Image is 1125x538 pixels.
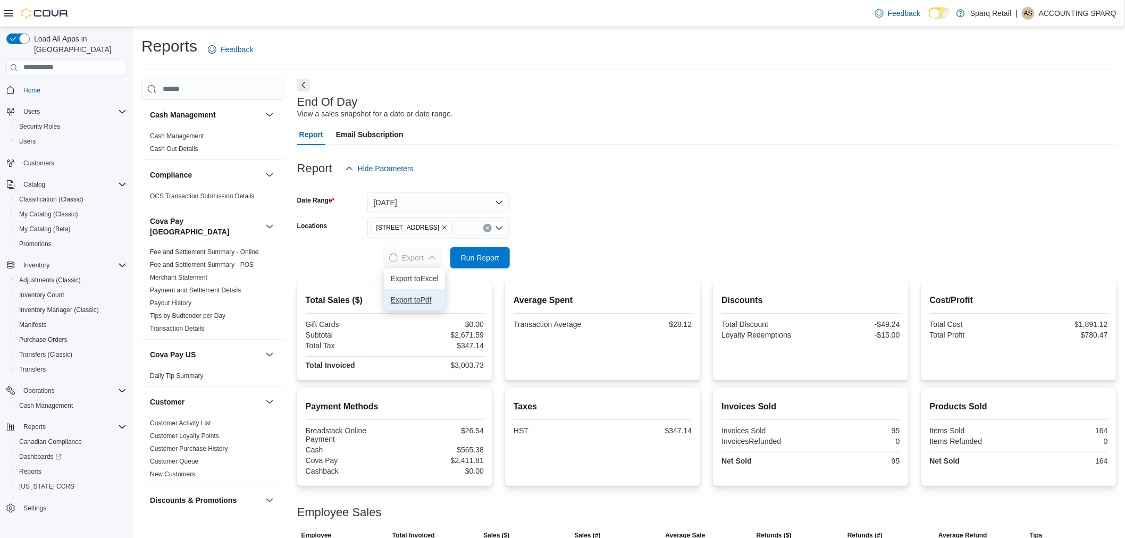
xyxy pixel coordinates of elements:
span: Security Roles [15,120,127,133]
span: Reports [19,467,41,476]
button: Cova Pay US [150,349,261,360]
button: Reports [2,419,131,434]
span: Daily Tip Summary [150,372,204,380]
button: [DATE] [367,192,510,213]
button: Operations [2,383,131,398]
a: Payout History [150,299,191,307]
button: Operations [19,384,59,397]
button: Hide Parameters [341,158,418,179]
h3: Employee Sales [297,506,382,519]
div: $28.12 [605,320,692,329]
div: Total Discount [721,320,809,329]
p: | [1015,7,1018,20]
button: Open list of options [495,224,503,232]
a: Feedback [204,39,257,60]
div: $2,411.81 [397,456,484,465]
span: 340 Charlotte Street [372,222,453,233]
span: My Catalog (Beta) [19,225,71,233]
span: Home [23,86,40,95]
button: Cova Pay US [263,348,276,361]
div: Compliance [141,190,284,207]
span: Classification (Classic) [15,193,127,206]
a: Home [19,84,45,97]
a: Reports [15,465,46,478]
button: Discounts & Promotions [150,495,261,506]
span: Report [299,124,323,145]
div: 164 [1021,426,1108,435]
h2: Payment Methods [306,400,484,413]
a: Adjustments (Classic) [15,274,85,287]
span: Purchase Orders [19,335,68,344]
span: Catalog [23,180,45,189]
span: Transfers [19,365,46,374]
h3: Cash Management [150,110,216,120]
a: Promotions [15,238,56,250]
div: Items Sold [930,426,1017,435]
div: 164 [1021,457,1108,465]
span: Operations [19,384,127,397]
h2: Discounts [721,294,900,307]
div: Loyalty Redemptions [721,331,809,339]
button: Cash Management [150,110,261,120]
span: Adjustments (Classic) [15,274,127,287]
div: InvoicesRefunded [721,437,809,445]
span: Inventory Manager (Classic) [19,306,99,314]
label: Locations [297,222,328,230]
a: My Catalog (Beta) [15,223,75,236]
button: Inventory [2,258,131,273]
button: Cova Pay [GEOGRAPHIC_DATA] [150,216,261,237]
a: OCS Transaction Submission Details [150,192,255,200]
span: Settings [23,504,46,512]
span: Transfers [15,363,127,376]
strong: Net Sold [721,457,752,465]
button: Cova Pay [GEOGRAPHIC_DATA] [263,220,276,233]
div: Total Cost [930,320,1017,329]
button: Catalog [2,177,131,192]
span: Customer Purchase History [150,444,228,453]
p: Sparq Retail [970,7,1011,20]
div: ACCOUNTING SPARQ [1022,7,1035,20]
span: Customers [19,156,127,170]
div: -$15.00 [813,331,900,339]
div: $780.47 [1021,331,1108,339]
span: Payment and Settlement Details [150,286,241,295]
img: Cova [21,8,69,19]
span: Fee and Settlement Summary - POS [150,260,254,269]
span: [US_STATE] CCRS [19,482,74,491]
button: Customer [263,396,276,408]
span: Adjustments (Classic) [19,276,81,284]
a: Settings [19,502,51,515]
span: Promotions [19,240,52,248]
button: My Catalog (Beta) [11,222,131,237]
span: Export to Excel [391,274,439,283]
input: Dark Mode [929,7,951,19]
button: Purchase Orders [11,332,131,347]
span: My Catalog (Classic) [19,210,78,218]
span: Email Subscription [336,124,404,145]
button: Canadian Compliance [11,434,131,449]
div: Breadstack Online Payment [306,426,393,443]
span: Dashboards [15,450,127,463]
a: New Customers [150,470,195,478]
button: Export toPdf [384,289,445,310]
a: Transfers (Classic) [15,348,77,361]
div: Cova Pay [306,456,393,465]
div: 95 [813,457,900,465]
button: Inventory [19,259,54,272]
a: Classification (Classic) [15,193,88,206]
h2: Cost/Profit [930,294,1108,307]
span: Transaction Details [150,324,204,333]
span: Operations [23,386,55,395]
div: Cashback [306,467,393,475]
span: Canadian Compliance [19,438,82,446]
div: $347.14 [397,341,484,350]
a: Customer Queue [150,458,198,465]
span: Feedback [888,8,920,19]
span: Promotions [15,238,127,250]
strong: Net Sold [930,457,960,465]
span: My Catalog (Classic) [15,208,127,221]
button: Promotions [11,237,131,251]
span: Reports [15,465,127,478]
